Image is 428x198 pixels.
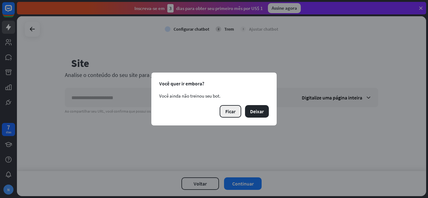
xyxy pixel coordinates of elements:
[225,108,236,114] font: Ficar
[245,105,269,118] button: Deixar
[5,3,24,21] button: Abra o widget de bate-papo do LiveChat
[159,80,204,87] font: Você quer ir embora?
[159,93,221,99] font: Você ainda não treinou seu bot.
[220,105,241,118] button: Ficar
[250,108,264,114] font: Deixar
